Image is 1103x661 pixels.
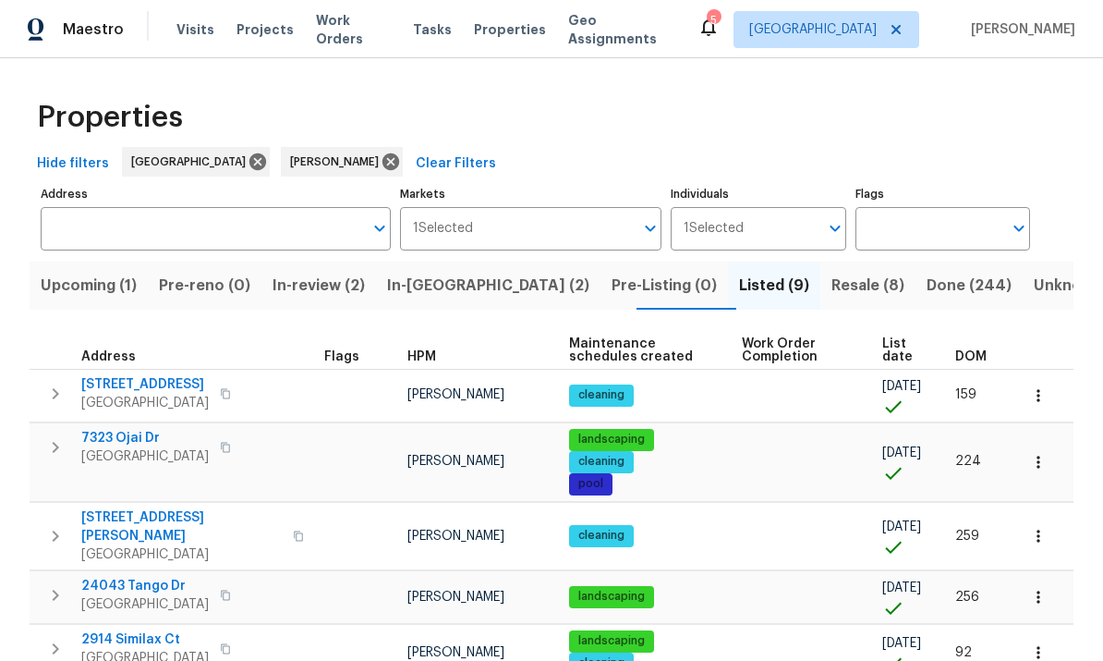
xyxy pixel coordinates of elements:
span: Upcoming (1) [41,273,137,299]
span: 92 [955,646,972,659]
span: cleaning [571,387,632,403]
span: 159 [955,388,976,401]
span: [PERSON_NAME] [964,20,1075,39]
span: Work Orders [316,11,391,48]
span: DOM [955,350,987,363]
span: [DATE] [882,581,921,594]
span: [GEOGRAPHIC_DATA] [81,595,209,614]
span: [GEOGRAPHIC_DATA] [81,545,282,564]
span: Tasks [413,23,452,36]
div: [PERSON_NAME] [281,147,403,177]
div: [GEOGRAPHIC_DATA] [122,147,270,177]
span: [PERSON_NAME] [407,530,504,543]
button: Open [822,215,848,241]
label: Flags [855,189,1030,200]
span: Projects [236,20,294,39]
span: 1 Selected [684,221,744,237]
span: landscaping [571,589,652,605]
label: Individuals [671,189,845,200]
span: 2914 Similax Ct [81,630,209,649]
button: Clear Filters [408,147,503,181]
span: [PERSON_NAME] [407,455,504,468]
span: [STREET_ADDRESS] [81,375,209,394]
span: Done (244) [927,273,1012,299]
span: [PERSON_NAME] [407,591,504,604]
span: Maestro [63,20,124,39]
span: landscaping [571,633,652,649]
span: 256 [955,591,979,604]
span: [DATE] [882,520,921,533]
span: [PERSON_NAME] [407,388,504,401]
span: 224 [955,455,981,468]
label: Address [41,189,391,200]
span: Pre-reno (0) [159,273,250,299]
span: cleaning [571,454,632,470]
button: Open [637,215,663,241]
span: 1 Selected [413,221,473,237]
span: [GEOGRAPHIC_DATA] [81,394,209,412]
span: [DATE] [882,380,921,393]
span: Properties [37,108,183,127]
span: Pre-Listing (0) [612,273,717,299]
span: Clear Filters [416,153,496,176]
span: 7323 Ojai Dr [81,429,209,447]
span: In-[GEOGRAPHIC_DATA] (2) [387,273,589,299]
span: 259 [955,530,979,543]
span: [PERSON_NAME] [290,153,386,171]
span: [GEOGRAPHIC_DATA] [749,20,877,39]
button: Open [367,215,393,241]
span: landscaping [571,432,652,447]
label: Markets [400,189,662,200]
span: [GEOGRAPHIC_DATA] [81,447,209,466]
span: Maintenance schedules created [569,337,710,363]
div: 5 [707,11,720,30]
span: Properties [474,20,546,39]
span: Flags [324,350,359,363]
span: In-review (2) [273,273,365,299]
span: List date [882,337,924,363]
span: Geo Assignments [568,11,675,48]
span: cleaning [571,528,632,544]
span: Resale (8) [831,273,904,299]
span: Work Order Completion [742,337,851,363]
span: 24043 Tango Dr [81,577,209,595]
button: Open [1006,215,1032,241]
span: [STREET_ADDRESS][PERSON_NAME] [81,508,282,545]
span: [DATE] [882,637,921,650]
span: pool [571,476,611,492]
button: Hide filters [30,147,116,181]
span: [GEOGRAPHIC_DATA] [131,153,253,171]
span: HPM [407,350,436,363]
span: [DATE] [882,447,921,459]
span: [PERSON_NAME] [407,646,504,659]
span: Visits [176,20,214,39]
span: Address [81,350,136,363]
span: Hide filters [37,153,109,176]
span: Listed (9) [739,273,809,299]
